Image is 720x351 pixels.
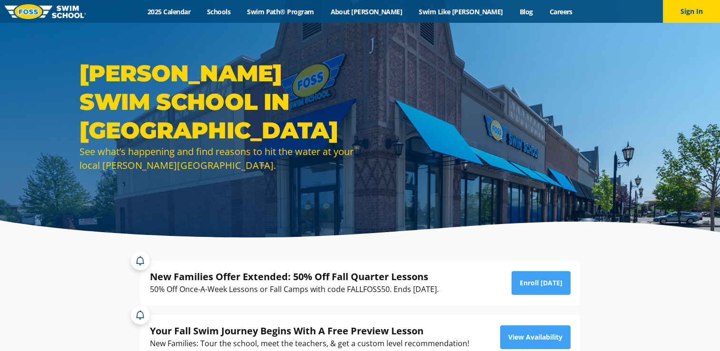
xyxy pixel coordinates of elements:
[512,271,571,295] a: Enroll [DATE]
[139,7,199,16] a: 2025 Calendar
[541,7,581,16] a: Careers
[150,337,469,350] div: New Families: Tour the school, meet the teachers, & get a custom level recommendation!
[239,7,322,16] a: Swim Path® Program
[150,283,439,296] div: 50% Off Once-A-Week Lessons or Fall Camps with code FALLFOSS50. Ends [DATE].
[322,7,411,16] a: About [PERSON_NAME]
[500,325,571,349] a: View Availability
[411,7,512,16] a: Swim Like [PERSON_NAME]
[79,59,355,145] h1: [PERSON_NAME] Swim School in [GEOGRAPHIC_DATA]
[150,324,469,337] div: Your Fall Swim Journey Begins With A Free Preview Lesson
[5,4,86,19] img: FOSS Swim School Logo
[199,7,239,16] a: Schools
[511,7,541,16] a: Blog
[150,270,439,283] div: New Families Offer Extended: 50% Off Fall Quarter Lessons
[79,145,355,172] div: See what’s happening and find reasons to hit the water at your local [PERSON_NAME][GEOGRAPHIC_DATA].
